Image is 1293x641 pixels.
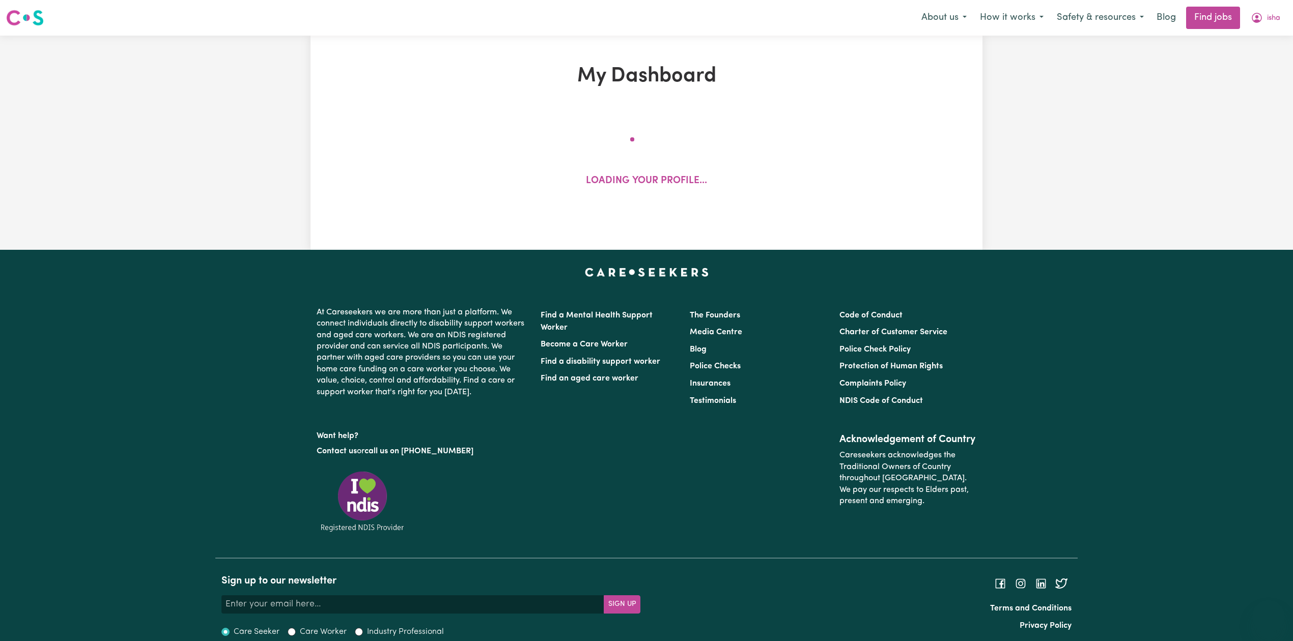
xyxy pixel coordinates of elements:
button: About us [915,7,973,28]
input: Enter your email here... [221,595,604,614]
button: Subscribe [604,595,640,614]
a: Complaints Policy [839,380,906,388]
h2: Sign up to our newsletter [221,575,640,587]
a: Become a Care Worker [541,340,628,348]
a: Follow Careseekers on Facebook [994,579,1006,588]
img: Careseekers logo [6,9,44,27]
img: Registered NDIS provider [317,470,408,533]
a: Privacy Policy [1020,622,1072,630]
a: Blog [1150,7,1182,29]
iframe: Button to launch messaging window [1252,600,1285,633]
a: Find a Mental Health Support Worker [541,311,653,332]
a: Police Checks [690,362,741,370]
a: Terms and Conditions [990,604,1072,613]
a: Police Check Policy [839,345,911,354]
a: Follow Careseekers on Twitter [1055,579,1067,588]
button: My Account [1244,7,1287,28]
p: Careseekers acknowledges the Traditional Owners of Country throughout [GEOGRAPHIC_DATA]. We pay o... [839,446,976,511]
a: Code of Conduct [839,311,903,319]
button: Safety & resources [1050,7,1150,28]
a: The Founders [690,311,740,319]
span: isha [1267,13,1280,24]
h1: My Dashboard [429,64,864,89]
p: Loading your profile... [586,174,707,189]
a: Blog [690,345,707,354]
p: At Careseekers we are more than just a platform. We connect individuals directly to disability su... [317,303,528,402]
a: Insurances [690,380,730,388]
a: Follow Careseekers on Instagram [1015,579,1027,588]
a: Contact us [317,447,357,455]
button: How it works [973,7,1050,28]
a: NDIS Code of Conduct [839,397,923,405]
a: Testimonials [690,397,736,405]
a: Careseekers home page [585,268,709,276]
a: Media Centre [690,328,742,336]
label: Industry Professional [367,626,444,638]
a: call us on [PHONE_NUMBER] [364,447,473,455]
a: Follow Careseekers on LinkedIn [1035,579,1047,588]
label: Care Worker [300,626,347,638]
a: Careseekers logo [6,6,44,30]
h2: Acknowledgement of Country [839,433,976,446]
a: Protection of Human Rights [839,362,943,370]
p: Want help? [317,426,528,442]
a: Charter of Customer Service [839,328,947,336]
label: Care Seeker [234,626,279,638]
p: or [317,442,528,461]
a: Find jobs [1186,7,1240,29]
a: Find an aged care worker [541,374,638,383]
a: Find a disability support worker [541,358,660,366]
